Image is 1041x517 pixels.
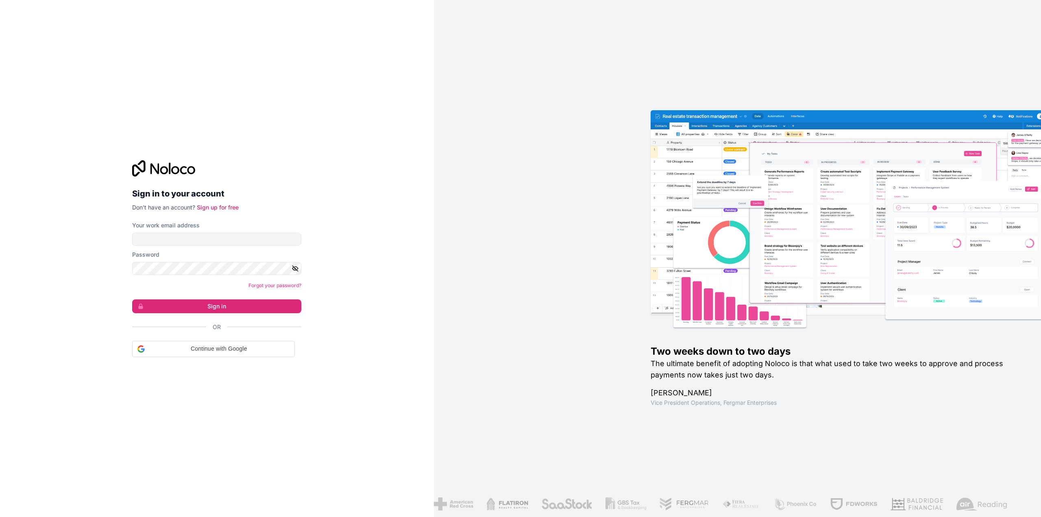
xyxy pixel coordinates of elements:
img: /assets/fiera-fwj2N5v4.png [722,497,760,510]
h1: [PERSON_NAME] [651,387,1015,399]
h2: Sign in to your account [132,186,301,201]
img: /assets/baldridge-DxmPIwAm.png [890,497,943,510]
img: /assets/american-red-cross-BAupjrZR.png [433,497,473,510]
span: Don't have an account? [132,204,195,211]
label: Your work email address [132,221,200,229]
img: /assets/airreading-FwAmRzSr.png [956,497,1007,510]
img: /assets/flatiron-C8eUkumj.png [486,497,528,510]
div: Continue with Google [132,341,295,357]
span: Continue with Google [148,345,290,353]
img: /assets/phoenix-BREaitsQ.png [773,497,817,510]
img: /assets/fergmar-CudnrXN5.png [660,497,709,510]
img: /assets/saastock-C6Zbiodz.png [541,497,592,510]
h1: Two weeks down to two days [651,345,1015,358]
h1: Vice President Operations , Fergmar Enterprises [651,399,1015,407]
label: Password [132,251,159,259]
span: Or [213,323,221,331]
a: Sign up for free [197,204,239,211]
input: Password [132,262,301,275]
a: Forgot your password? [248,282,301,288]
input: Email address [132,233,301,246]
img: /assets/fdworks-Bi04fVtw.png [830,497,878,510]
img: /assets/gbstax-C-GtDUiK.png [605,497,647,510]
h2: The ultimate benefit of adopting Noloco is that what used to take two weeks to approve and proces... [651,358,1015,381]
button: Sign in [132,299,301,313]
